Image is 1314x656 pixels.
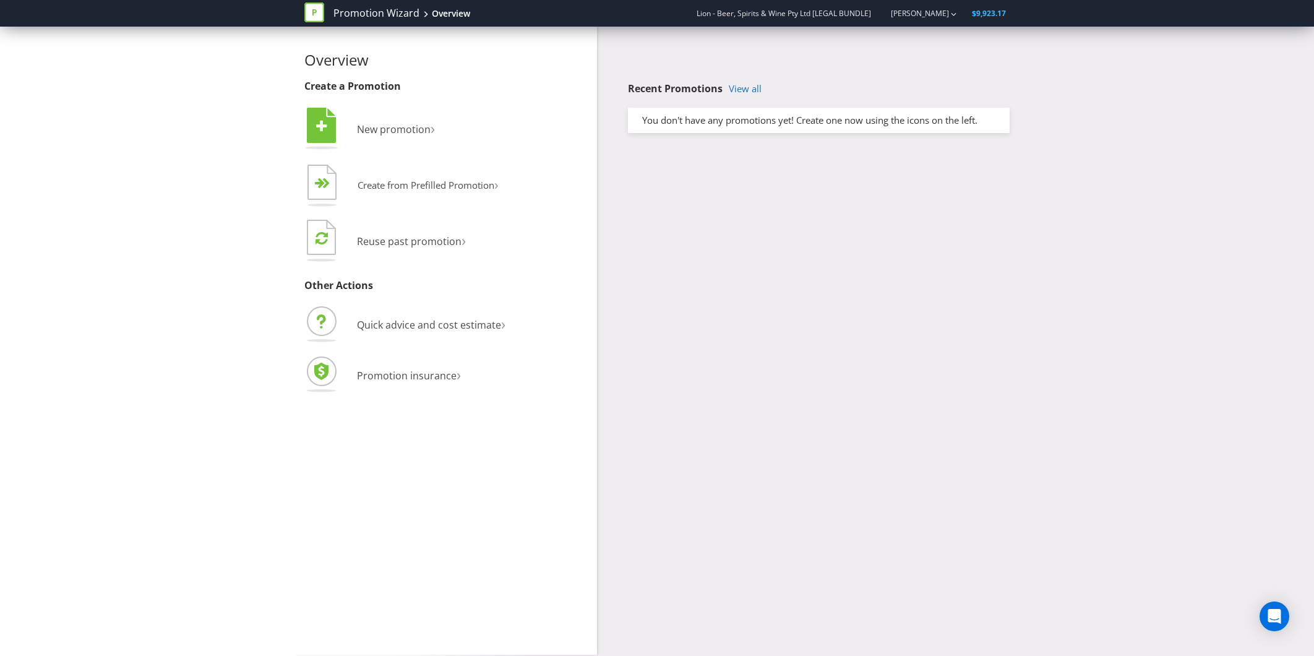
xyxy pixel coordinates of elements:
div: You don't have any promotions yet! Create one now using the icons on the left. [633,114,1005,127]
tspan:  [316,231,328,245]
span: New promotion [357,123,431,136]
span: › [457,364,461,384]
button: Create from Prefilled Promotion› [304,162,499,211]
h3: Create a Promotion [304,81,588,92]
span: Quick advice and cost estimate [357,318,501,332]
span: › [494,175,499,194]
a: View all [729,84,762,94]
span: $9,923.17 [972,8,1006,19]
span: Lion - Beer, Spirits & Wine Pty Ltd [LEGAL BUNDLE] [697,8,871,19]
a: Promotion Wizard [333,6,419,20]
h2: Overview [304,52,588,68]
span: › [462,230,466,250]
span: Reuse past promotion [357,235,462,248]
a: Quick advice and cost estimate› [304,318,505,332]
span: › [431,118,435,138]
span: Promotion insurance [357,369,457,382]
div: Overview [432,7,470,20]
div: Open Intercom Messenger [1260,602,1289,631]
tspan:  [316,119,327,133]
span: Recent Promotions [628,82,723,95]
a: Promotion insurance› [304,369,461,382]
a: [PERSON_NAME] [878,8,949,19]
h3: Other Actions [304,280,588,291]
span: › [501,313,505,334]
span: Create from Prefilled Promotion [358,179,494,191]
tspan:  [322,178,330,189]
